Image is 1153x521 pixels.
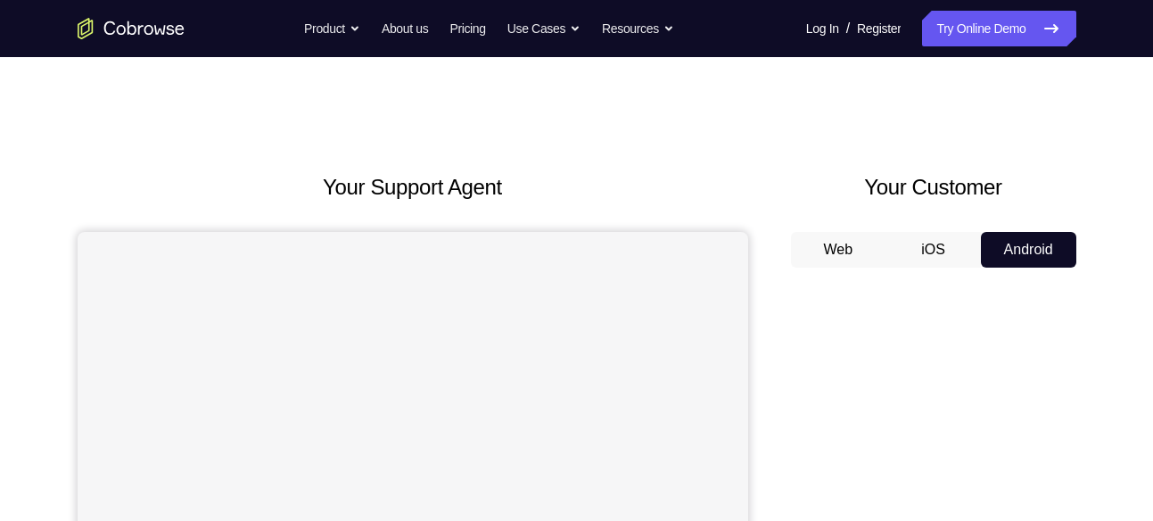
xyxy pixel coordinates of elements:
button: Resources [602,11,674,46]
a: Pricing [449,11,485,46]
span: / [846,18,850,39]
button: Web [791,232,886,268]
a: Go to the home page [78,18,185,39]
h2: Your Customer [791,171,1076,203]
button: Use Cases [507,11,581,46]
button: Product [304,11,360,46]
button: Android [981,232,1076,268]
a: Log In [806,11,839,46]
a: Register [857,11,901,46]
button: iOS [885,232,981,268]
h2: Your Support Agent [78,171,748,203]
a: About us [382,11,428,46]
a: Try Online Demo [922,11,1075,46]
